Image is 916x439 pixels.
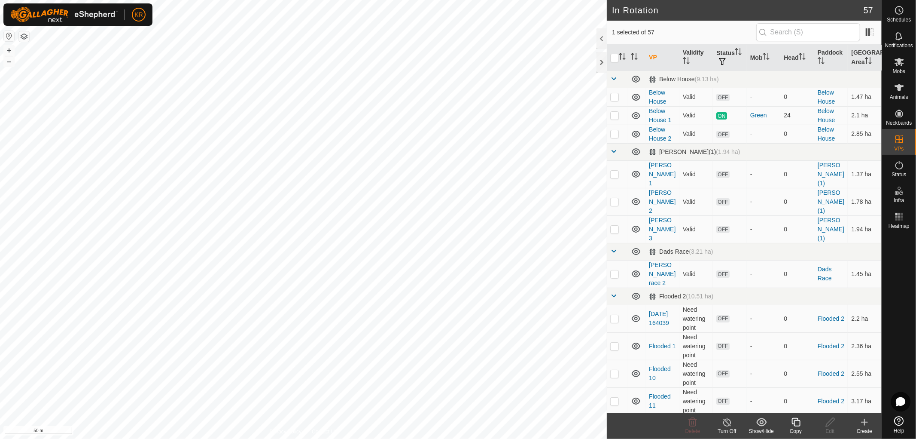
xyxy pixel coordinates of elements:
td: Valid [679,215,713,243]
div: Turn Off [710,427,744,435]
div: - [750,270,777,279]
div: Dads Race [649,248,713,255]
div: Copy [779,427,813,435]
a: Below House [649,89,666,105]
span: (9.13 ha) [695,76,719,83]
td: 2.55 ha [848,360,882,387]
td: 1.37 ha [848,160,882,188]
span: OFF [716,226,729,233]
a: Below House 2 [649,126,671,142]
a: Flooded 2 [818,343,844,350]
td: Valid [679,106,713,125]
span: Mobs [893,69,905,74]
td: 2.2 ha [848,305,882,332]
td: Need watering point [679,360,713,387]
span: OFF [716,94,729,101]
td: 0 [780,387,814,415]
a: Help [882,413,916,437]
span: KR [134,10,143,19]
button: Map Layers [19,31,29,42]
th: Paddock [814,45,848,71]
td: 0 [780,305,814,332]
td: 2.85 ha [848,125,882,143]
button: Reset Map [4,31,14,41]
span: (3.21 ha) [689,248,713,255]
a: [DATE] 164039 [649,310,669,326]
td: 0 [780,160,814,188]
span: VPs [894,146,904,151]
div: - [750,369,777,378]
span: Notifications [885,43,913,48]
td: 0 [780,215,814,243]
span: 57 [864,4,873,17]
a: [PERSON_NAME] 2 [649,189,676,214]
td: Need watering point [679,387,713,415]
span: OFF [716,131,729,138]
span: Status [892,172,906,177]
td: Valid [679,88,713,106]
a: Flooded 11 [649,393,671,409]
div: - [750,129,777,138]
span: OFF [716,198,729,206]
a: Below House [818,126,835,142]
td: 2.36 ha [848,332,882,360]
div: - [750,342,777,351]
a: [PERSON_NAME] 3 [649,217,676,242]
span: OFF [716,171,729,178]
img: Gallagher Logo [10,7,118,22]
a: Contact Us [312,428,337,436]
p-sorticon: Activate to sort [683,58,690,65]
th: Mob [747,45,781,71]
td: 0 [780,188,814,215]
td: 1.78 ha [848,188,882,215]
a: [PERSON_NAME](1) [818,217,844,242]
div: Below House [649,76,719,83]
td: Valid [679,260,713,288]
div: Green [750,111,777,120]
th: Validity [679,45,713,71]
td: Valid [679,160,713,188]
th: Status [713,45,747,71]
span: OFF [716,398,729,405]
a: Flooded 2 [818,398,844,405]
span: Delete [685,428,700,434]
td: 1.45 ha [848,260,882,288]
div: - [750,314,777,323]
a: Flooded 10 [649,365,671,381]
div: Edit [813,427,847,435]
a: Below House [818,107,835,123]
a: Dads Race [818,266,832,282]
div: Create [847,427,882,435]
div: - [750,225,777,234]
td: Need watering point [679,305,713,332]
div: - [750,92,777,101]
a: [PERSON_NAME](1) [818,189,844,214]
div: - [750,197,777,206]
div: [PERSON_NAME](1) [649,148,740,156]
span: Infra [894,198,904,203]
span: Schedules [887,17,911,22]
a: Privacy Policy [270,428,302,436]
span: (1.94 ha) [716,148,740,155]
a: [PERSON_NAME](1) [818,162,844,187]
td: 0 [780,332,814,360]
a: Below House 1 [649,107,671,123]
th: VP [645,45,679,71]
th: Head [780,45,814,71]
button: + [4,45,14,55]
td: Valid [679,125,713,143]
button: – [4,56,14,67]
p-sorticon: Activate to sort [763,54,770,61]
span: OFF [716,343,729,350]
div: Show/Hide [744,427,779,435]
span: OFF [716,315,729,322]
p-sorticon: Activate to sort [735,49,742,56]
span: 1 selected of 57 [612,28,756,37]
a: Below House [818,89,835,105]
th: [GEOGRAPHIC_DATA] Area [848,45,882,71]
span: (10.51 ha) [686,293,713,300]
td: 2.1 ha [848,106,882,125]
p-sorticon: Activate to sort [799,54,806,61]
td: 0 [780,125,814,143]
a: Flooded 1 [649,343,676,350]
